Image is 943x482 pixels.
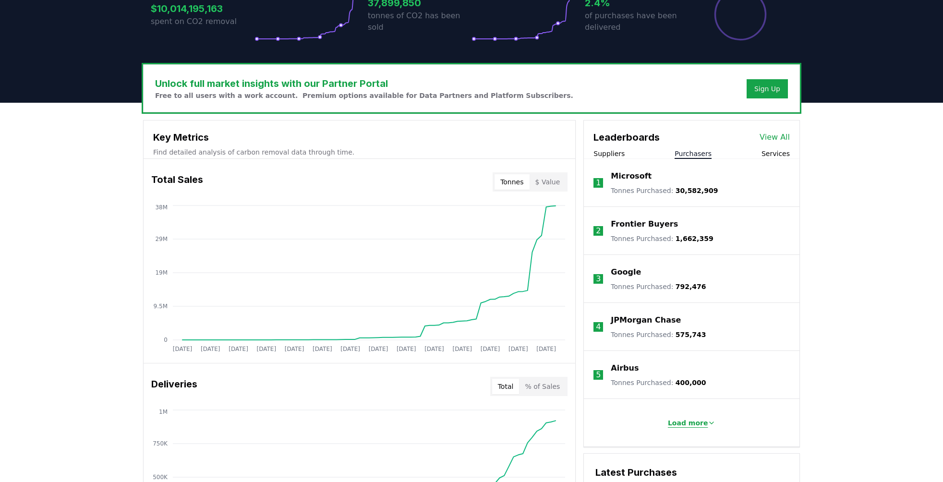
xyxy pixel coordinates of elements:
[155,269,168,276] tspan: 19M
[424,346,444,352] tspan: [DATE]
[611,378,706,387] p: Tonnes Purchased :
[229,346,248,352] tspan: [DATE]
[313,346,332,352] tspan: [DATE]
[593,130,660,145] h3: Leaderboards
[596,225,601,237] p: 2
[754,84,780,94] a: Sign Up
[611,314,681,326] a: JPMorgan Chase
[153,147,566,157] p: Find detailed analysis of carbon removal data through time.
[155,236,168,242] tspan: 29M
[155,76,573,91] h3: Unlock full market insights with our Partner Portal
[397,346,416,352] tspan: [DATE]
[164,337,168,343] tspan: 0
[508,346,528,352] tspan: [DATE]
[369,346,388,352] tspan: [DATE]
[151,16,254,27] p: spent on CO2 removal
[660,413,724,433] button: Load more
[596,321,601,333] p: 4
[611,186,718,195] p: Tonnes Purchased :
[668,418,708,428] p: Load more
[611,330,706,339] p: Tonnes Purchased :
[676,235,713,242] span: 1,662,359
[530,174,566,190] button: $ Value
[368,10,471,33] p: tonnes of CO2 has been sold
[159,409,168,415] tspan: 1M
[596,273,601,285] p: 3
[595,465,788,480] h3: Latest Purchases
[536,346,556,352] tspan: [DATE]
[611,266,641,278] a: Google
[676,187,718,194] span: 30,582,909
[747,79,788,98] button: Sign Up
[151,377,197,396] h3: Deliveries
[340,346,360,352] tspan: [DATE]
[760,132,790,143] a: View All
[519,379,566,394] button: % of Sales
[155,204,168,211] tspan: 38M
[151,1,254,16] h3: $10,014,195,163
[173,346,193,352] tspan: [DATE]
[285,346,304,352] tspan: [DATE]
[762,149,790,158] button: Services
[596,177,601,189] p: 1
[675,149,712,158] button: Purchasers
[676,283,706,290] span: 792,476
[452,346,472,352] tspan: [DATE]
[154,303,168,310] tspan: 9.5M
[492,379,520,394] button: Total
[611,282,706,291] p: Tonnes Purchased :
[676,331,706,338] span: 575,743
[585,10,689,33] p: of purchases have been delivered
[611,218,678,230] a: Frontier Buyers
[151,172,203,192] h3: Total Sales
[153,474,168,481] tspan: 500K
[596,369,601,381] p: 5
[593,149,625,158] button: Suppliers
[153,130,566,145] h3: Key Metrics
[611,170,652,182] a: Microsoft
[611,362,639,374] a: Airbus
[153,440,168,447] tspan: 750K
[201,346,220,352] tspan: [DATE]
[611,234,713,243] p: Tonnes Purchased :
[155,91,573,100] p: Free to all users with a work account. Premium options available for Data Partners and Platform S...
[481,346,500,352] tspan: [DATE]
[257,346,277,352] tspan: [DATE]
[495,174,529,190] button: Tonnes
[676,379,706,386] span: 400,000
